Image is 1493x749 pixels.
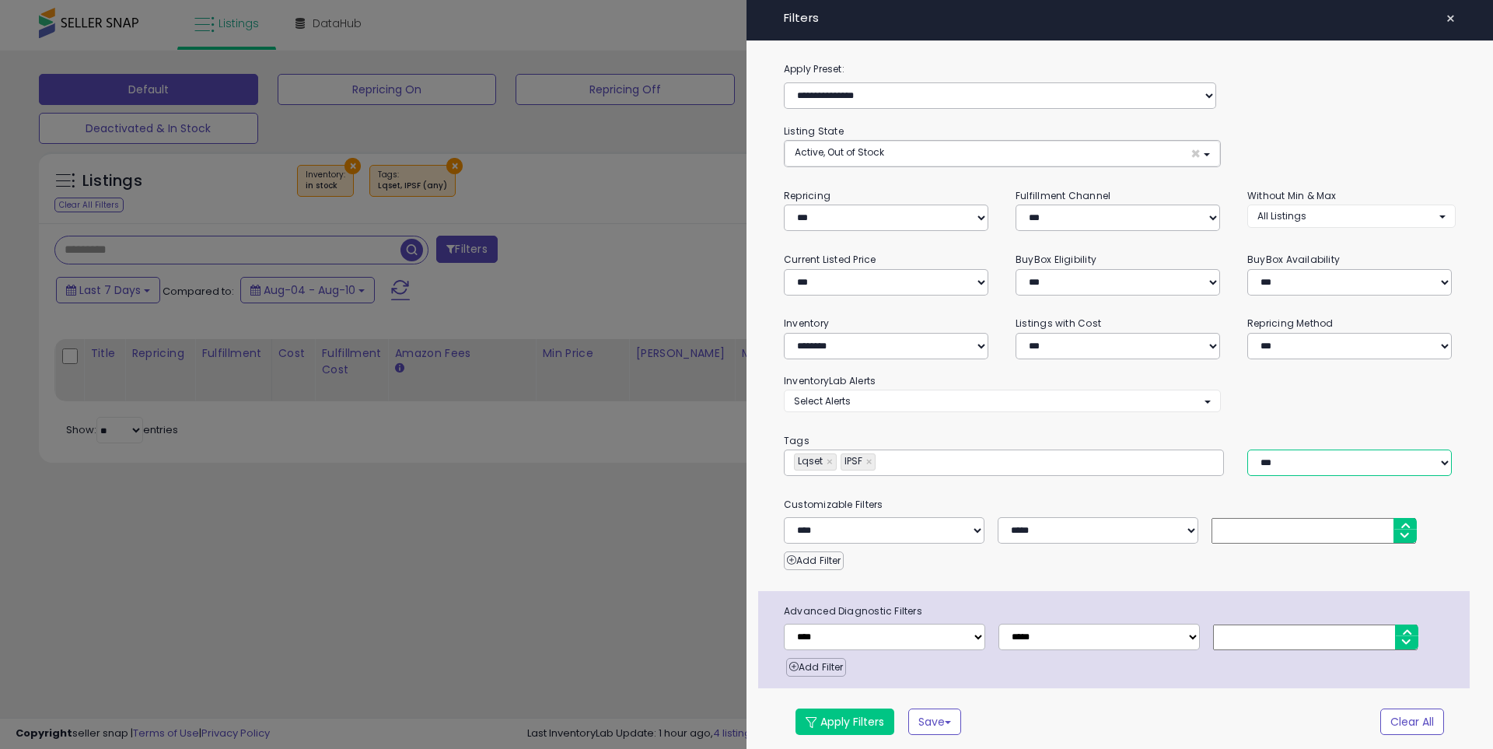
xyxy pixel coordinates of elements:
[784,124,844,138] small: Listing State
[784,390,1221,412] button: Select Alerts
[784,551,844,570] button: Add Filter
[795,454,823,467] span: Lqset
[866,454,876,470] a: ×
[1016,189,1110,202] small: Fulfillment Channel
[841,454,862,467] span: IPSF
[784,12,1456,25] h4: Filters
[1446,8,1456,30] span: ×
[1439,8,1462,30] button: ×
[794,394,851,408] span: Select Alerts
[1016,317,1101,330] small: Listings with Cost
[795,145,884,159] span: Active, Out of Stock
[1247,205,1456,227] button: All Listings
[784,189,830,202] small: Repricing
[784,374,876,387] small: InventoryLab Alerts
[772,61,1467,78] label: Apply Preset:
[772,496,1467,513] small: Customizable Filters
[1247,317,1334,330] small: Repricing Method
[827,454,836,470] a: ×
[1247,189,1337,202] small: Without Min & Max
[784,253,876,266] small: Current Listed Price
[1016,253,1096,266] small: BuyBox Eligibility
[784,317,829,330] small: Inventory
[1247,253,1340,266] small: BuyBox Availability
[1257,209,1306,222] span: All Listings
[785,141,1220,166] button: Active, Out of Stock ×
[772,603,1470,620] span: Advanced Diagnostic Filters
[1191,145,1201,162] span: ×
[772,432,1467,450] small: Tags
[786,658,846,677] button: Add Filter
